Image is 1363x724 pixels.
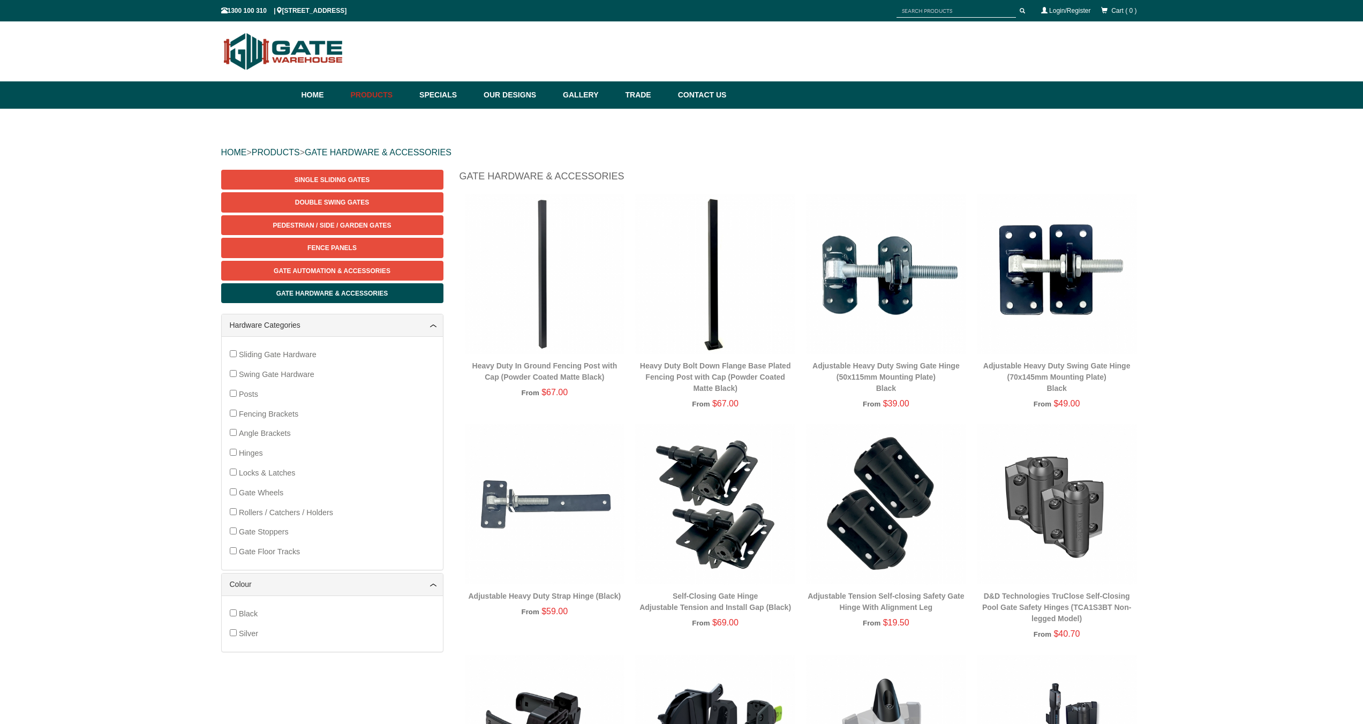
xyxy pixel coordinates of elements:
input: SEARCH PRODUCTS [897,4,1016,18]
a: Heavy Duty Bolt Down Flange Base Plated Fencing Post with Cap (Powder Coated Matte Black) [640,361,791,393]
span: $19.50 [883,618,909,627]
a: D&D Technologies TruClose Self-Closing Pool Gate Safety Hinges (TCA1S3BT Non-legged Model) [982,592,1131,623]
a: Pedestrian / Side / Garden Gates [221,215,443,235]
span: $40.70 [1053,629,1080,638]
span: From [522,389,539,397]
a: HOME [221,148,247,157]
img: Adjustable Tension Self-closing Safety Gate Hinge With Alignment Leg - Gate Warehouse [806,424,966,584]
a: Colour [230,579,435,590]
a: Our Designs [478,81,558,109]
img: D&D Technologies TruClose Self-Closing Pool Gate Safety Hinges (TCA1S3BT Non-legged Model) - Gate... [977,424,1137,584]
a: Double Swing Gates [221,192,443,212]
span: Gate Stoppers [239,527,289,536]
span: Black [239,609,258,618]
span: Gate Automation & Accessories [274,267,390,275]
span: Single Sliding Gates [295,176,370,184]
span: Fencing Brackets [239,410,298,418]
span: Posts [239,390,258,398]
span: $69.00 [712,618,739,627]
a: Heavy Duty In Ground Fencing Post with Cap (Powder Coated Matte Black) [472,361,618,381]
img: Adjustable Heavy Duty Swing Gate Hinge (70x145mm Mounting Plate) - Black - Gate Warehouse [977,194,1137,354]
span: $59.00 [541,607,568,616]
span: From [522,608,539,616]
span: From [1034,630,1051,638]
span: From [863,619,880,627]
a: Single Sliding Gates [221,170,443,190]
span: Pedestrian / Side / Garden Gates [273,222,391,229]
span: Locks & Latches [239,469,296,477]
img: Adjustable Heavy Duty Strap Hinge (Black) - Gate Warehouse [465,424,625,584]
span: From [692,400,710,408]
span: Gate Hardware & Accessories [276,290,388,297]
a: Gate Automation & Accessories [221,261,443,281]
span: 1300 100 310 | [STREET_ADDRESS] [221,7,347,14]
span: Swing Gate Hardware [239,370,314,379]
a: PRODUCTS [252,148,300,157]
a: Adjustable Heavy Duty Swing Gate Hinge (50x115mm Mounting Plate)Black [812,361,960,393]
span: $67.00 [712,399,739,408]
a: Fence Panels [221,238,443,258]
span: $49.00 [1053,399,1080,408]
a: Self-Closing Gate HingeAdjustable Tension and Install Gap (Black) [639,592,791,612]
a: Products [345,81,415,109]
span: $39.00 [883,399,909,408]
span: From [1034,400,1051,408]
img: Heavy Duty In Ground Fencing Post with Cap (Powder Coated Matte Black) - Gate Warehouse [465,194,625,354]
a: Login/Register [1049,7,1090,14]
span: $67.00 [541,388,568,397]
span: Hinges [239,449,263,457]
span: From [863,400,880,408]
img: Heavy Duty Bolt Down Flange Base Plated Fencing Post with Cap (Powder Coated Matte Black) - Gate ... [635,194,795,354]
img: Gate Warehouse [221,27,346,76]
span: Sliding Gate Hardware [239,350,317,359]
h1: Gate Hardware & Accessories [460,170,1142,188]
a: Adjustable Heavy Duty Swing Gate Hinge (70x145mm Mounting Plate)Black [983,361,1131,393]
a: Trade [620,81,672,109]
a: Hardware Categories [230,320,435,331]
span: Gate Floor Tracks [239,547,300,556]
img: Adjustable Heavy Duty Swing Gate Hinge (50x115mm Mounting Plate) - Black - Gate Warehouse [806,194,966,354]
a: Contact Us [673,81,727,109]
a: Adjustable Tension Self-closing Safety Gate Hinge With Alignment Leg [808,592,964,612]
span: Fence Panels [307,244,357,252]
span: Gate Wheels [239,488,283,497]
img: Self-Closing Gate Hinge - Adjustable Tension and Install Gap (Black) - Gate Warehouse [635,424,795,584]
a: Specials [414,81,478,109]
div: > > [221,135,1142,170]
a: Gate Hardware & Accessories [221,283,443,303]
span: Cart ( 0 ) [1111,7,1136,14]
a: Gallery [558,81,620,109]
a: GATE HARDWARE & ACCESSORIES [305,148,451,157]
span: From [692,619,710,627]
a: Adjustable Heavy Duty Strap Hinge (Black) [469,592,621,600]
span: Silver [239,629,258,638]
span: Angle Brackets [239,429,291,438]
span: Double Swing Gates [295,199,369,206]
span: Rollers / Catchers / Holders [239,508,333,517]
a: Home [302,81,345,109]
